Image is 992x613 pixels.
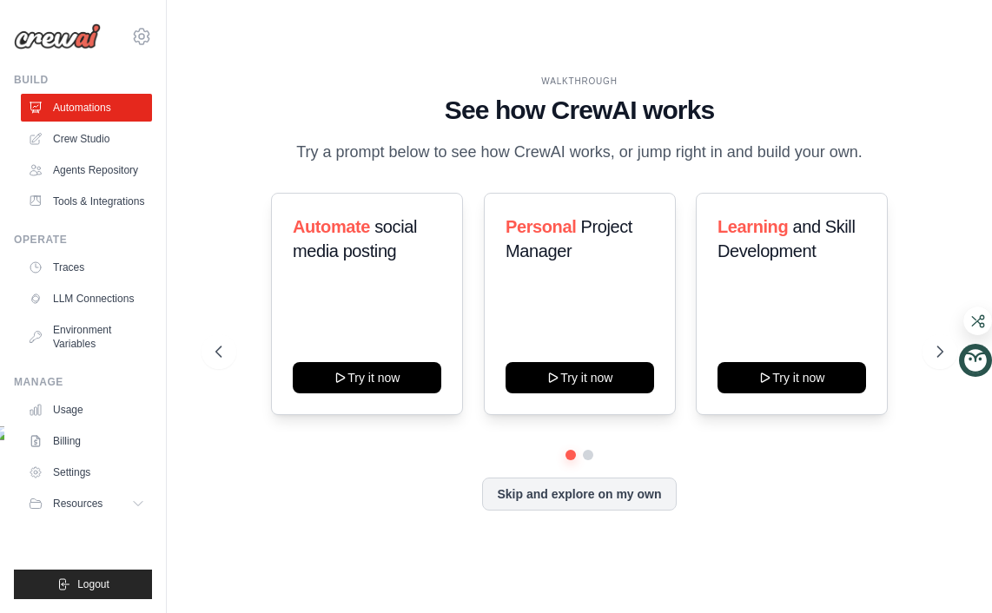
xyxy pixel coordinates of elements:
[77,577,109,591] span: Logout
[21,316,152,358] a: Environment Variables
[21,188,152,215] a: Tools & Integrations
[21,285,152,313] a: LLM Connections
[14,375,152,389] div: Manage
[14,233,152,247] div: Operate
[293,217,370,236] span: Automate
[506,362,654,393] button: Try it now
[21,125,152,153] a: Crew Studio
[21,490,152,517] button: Resources
[21,254,152,281] a: Traces
[14,23,101,49] img: Logo
[21,458,152,486] a: Settings
[215,75,943,88] div: WALKTHROUGH
[718,362,866,393] button: Try it now
[482,478,676,511] button: Skip and explore on my own
[21,427,152,455] a: Billing
[53,497,103,511] span: Resources
[14,570,152,599] button: Logout
[506,217,576,236] span: Personal
[905,530,992,613] iframe: Chat Widget
[21,156,152,184] a: Agents Repository
[293,362,441,393] button: Try it now
[21,94,152,122] a: Automations
[718,217,788,236] span: Learning
[14,73,152,87] div: Build
[506,217,632,260] span: Project Manager
[215,95,943,126] h1: See how CrewAI works
[288,140,871,165] p: Try a prompt below to see how CrewAI works, or jump right in and build your own.
[21,396,152,424] a: Usage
